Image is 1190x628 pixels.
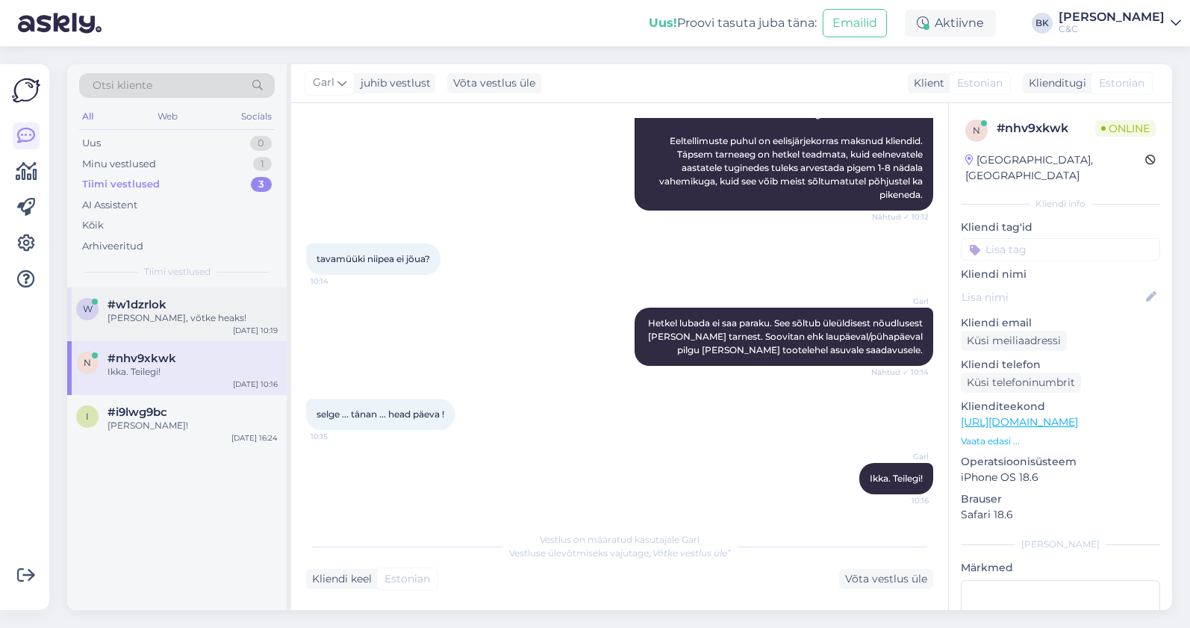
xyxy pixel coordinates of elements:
[86,411,89,422] span: i
[509,547,731,559] span: Vestluse ülevõtmiseks vajutage
[649,16,677,30] b: Uus!
[871,367,929,378] span: Nähtud ✓ 10:14
[961,399,1160,414] p: Klienditeekond
[961,357,1160,373] p: Kliendi telefon
[1059,23,1165,35] div: C&C
[311,276,367,287] span: 10:14
[649,14,817,32] div: Proovi tasuta juba täna:
[317,408,444,420] span: selge ... tänan ... head päeva !
[144,265,211,279] span: Tiimi vestlused
[961,435,1160,448] p: Vaata edasi ...
[108,298,166,311] span: #w1dzrlok
[384,571,430,587] span: Estonian
[961,220,1160,235] p: Kliendi tag'id
[961,415,1078,429] a: [URL][DOMAIN_NAME]
[93,78,152,93] span: Otsi kliente
[306,571,372,587] div: Kliendi keel
[961,538,1160,551] div: [PERSON_NAME]
[659,81,925,200] span: Tere! Tooted lansseeritakse [DATE] ning [PERSON_NAME] päeval on poodides olemas näidismudelid nin...
[873,296,929,307] span: Garl
[233,325,278,336] div: [DATE] 10:19
[961,315,1160,331] p: Kliendi email
[965,152,1145,184] div: [GEOGRAPHIC_DATA], [GEOGRAPHIC_DATA]
[1099,75,1144,91] span: Estonian
[108,405,167,419] span: #i9lwg9bc
[82,198,137,213] div: AI Assistent
[82,136,101,151] div: Uus
[82,177,160,192] div: Tiimi vestlused
[250,136,272,151] div: 0
[870,473,923,484] span: Ikka. Teilegi!
[82,157,156,172] div: Minu vestlused
[961,267,1160,282] p: Kliendi nimi
[961,560,1160,576] p: Märkmed
[648,317,925,355] span: Hetkel lubada ei saa paraku. See sõltub üleüldisest nõudlusest [PERSON_NAME] tarnest. Soovitan eh...
[905,10,996,37] div: Aktiivne
[108,419,278,432] div: [PERSON_NAME]!
[961,373,1081,393] div: Küsi telefoninumbrit
[447,73,541,93] div: Võta vestlus üle
[108,311,278,325] div: [PERSON_NAME], võtke heaks!
[961,507,1160,523] p: Safari 18.6
[961,197,1160,211] div: Kliendi info
[83,303,93,314] span: w
[108,365,278,379] div: Ikka. Teilegi!
[961,331,1067,351] div: Küsi meiliaadressi
[12,76,40,105] img: Askly Logo
[961,238,1160,261] input: Lisa tag
[233,379,278,390] div: [DATE] 10:16
[251,177,272,192] div: 3
[649,547,731,559] i: „Võtke vestlus üle”
[839,569,933,589] div: Võta vestlus üle
[957,75,1003,91] span: Estonian
[1059,11,1181,35] a: [PERSON_NAME]C&C
[961,491,1160,507] p: Brauser
[873,495,929,506] span: 10:16
[961,470,1160,485] p: iPhone OS 18.6
[973,125,980,136] span: n
[238,107,275,126] div: Socials
[1059,11,1165,23] div: [PERSON_NAME]
[1023,75,1086,91] div: Klienditugi
[873,451,929,462] span: Garl
[84,357,91,368] span: n
[317,253,430,264] span: tavamüüki niipea ei jõua?
[823,9,887,37] button: Emailid
[311,431,367,442] span: 10:15
[540,534,700,545] span: Vestlus on määratud kasutajale Garl
[108,352,176,365] span: #nhv9xkwk
[1032,13,1053,34] div: BK
[872,211,929,223] span: Nähtud ✓ 10:12
[79,107,96,126] div: All
[253,157,272,172] div: 1
[313,75,334,91] span: Garl
[82,218,104,233] div: Kõik
[155,107,181,126] div: Web
[962,289,1143,305] input: Lisa nimi
[231,432,278,444] div: [DATE] 16:24
[961,454,1160,470] p: Operatsioonisüsteem
[997,119,1095,137] div: # nhv9xkwk
[82,239,143,254] div: Arhiveeritud
[355,75,431,91] div: juhib vestlust
[1095,120,1156,137] span: Online
[908,75,944,91] div: Klient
